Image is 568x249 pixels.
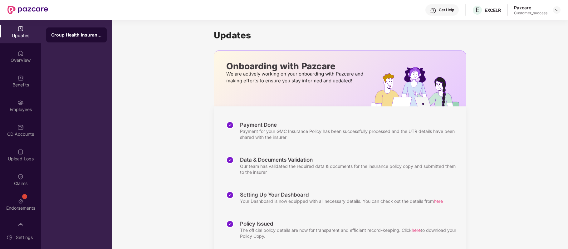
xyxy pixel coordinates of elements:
[240,121,460,128] div: Payment Done
[240,191,443,198] div: Setting Up Your Dashboard
[17,198,24,204] img: svg+xml;base64,PHN2ZyBpZD0iRW5kb3JzZW1lbnRzIiB4bWxucz0iaHR0cDovL3d3dy53My5vcmcvMjAwMC9zdmciIHdpZH...
[226,121,234,129] img: svg+xml;base64,PHN2ZyBpZD0iU3RlcC1Eb25lLTMyeDMyIiB4bWxucz0iaHR0cDovL3d3dy53My5vcmcvMjAwMC9zdmciIH...
[7,6,48,14] img: New Pazcare Logo
[554,7,559,12] img: svg+xml;base64,PHN2ZyBpZD0iRHJvcGRvd24tMzJ4MzIiIHhtbG5zPSJodHRwOi8vd3d3LnczLm9yZy8yMDAwL3N2ZyIgd2...
[240,128,460,140] div: Payment for your GMC Insurance Policy has been successfully processed and the UTR details have be...
[214,30,466,41] h1: Updates
[17,75,24,81] img: svg+xml;base64,PHN2ZyBpZD0iQmVuZWZpdHMiIHhtbG5zPSJodHRwOi8vd3d3LnczLm9yZy8yMDAwL3N2ZyIgd2lkdGg9Ij...
[17,173,24,180] img: svg+xml;base64,PHN2ZyBpZD0iQ2xhaW0iIHhtbG5zPSJodHRwOi8vd3d3LnczLm9yZy8yMDAwL3N2ZyIgd2lkdGg9IjIwIi...
[485,7,501,13] div: EXCELR
[17,100,24,106] img: svg+xml;base64,PHN2ZyBpZD0iRW1wbG95ZWVzIiB4bWxucz0iaHR0cDovL3d3dy53My5vcmcvMjAwMC9zdmciIHdpZHRoPS...
[17,223,24,229] img: svg+xml;base64,PHN2ZyBpZD0iTXlfT3JkZXJzIiBkYXRhLW5hbWU9Ik15IE9yZGVycyIgeG1sbnM9Imh0dHA6Ly93d3cudz...
[17,26,24,32] img: svg+xml;base64,PHN2ZyBpZD0iVXBkYXRlZCIgeG1sbnM9Imh0dHA6Ly93d3cudzMub3JnLzIwMDAvc3ZnIiB3aWR0aD0iMj...
[514,5,547,11] div: Pazcare
[434,198,443,204] span: here
[17,124,24,130] img: svg+xml;base64,PHN2ZyBpZD0iQ0RfQWNjb3VudHMiIGRhdGEtbmFtZT0iQ0QgQWNjb3VudHMiIHhtbG5zPSJodHRwOi8vd3...
[226,71,365,84] p: We are actively working on your onboarding with Pazcare and making efforts to ensure you stay inf...
[240,163,460,175] div: Our team has validated the required data & documents for the insurance policy copy and submitted ...
[240,220,460,227] div: Policy Issued
[476,6,479,14] span: E
[430,7,436,14] img: svg+xml;base64,PHN2ZyBpZD0iSGVscC0zMngzMiIgeG1sbnM9Imh0dHA6Ly93d3cudzMub3JnLzIwMDAvc3ZnIiB3aWR0aD...
[7,234,13,241] img: svg+xml;base64,PHN2ZyBpZD0iU2V0dGluZy0yMHgyMCIgeG1sbnM9Imh0dHA6Ly93d3cudzMub3JnLzIwMDAvc3ZnIiB3aW...
[412,227,421,233] span: here
[226,63,365,69] p: Onboarding with Pazcare
[226,191,234,199] img: svg+xml;base64,PHN2ZyBpZD0iU3RlcC1Eb25lLTMyeDMyIiB4bWxucz0iaHR0cDovL3d3dy53My5vcmcvMjAwMC9zdmciIH...
[240,156,460,163] div: Data & Documents Validation
[14,234,35,241] div: Settings
[22,194,27,199] div: 1
[17,50,24,56] img: svg+xml;base64,PHN2ZyBpZD0iSG9tZSIgeG1sbnM9Imh0dHA6Ly93d3cudzMub3JnLzIwMDAvc3ZnIiB3aWR0aD0iMjAiIG...
[514,11,547,16] div: Customer_success
[51,32,102,38] div: Group Health Insurance
[371,67,466,106] img: hrOnboarding
[17,149,24,155] img: svg+xml;base64,PHN2ZyBpZD0iVXBsb2FkX0xvZ3MiIGRhdGEtbmFtZT0iVXBsb2FkIExvZ3MiIHhtbG5zPSJodHRwOi8vd3...
[240,198,443,204] div: Your Dashboard is now equipped with all necessary details. You can check out the details from
[226,156,234,164] img: svg+xml;base64,PHN2ZyBpZD0iU3RlcC1Eb25lLTMyeDMyIiB4bWxucz0iaHR0cDovL3d3dy53My5vcmcvMjAwMC9zdmciIH...
[226,220,234,228] img: svg+xml;base64,PHN2ZyBpZD0iU3RlcC1Eb25lLTMyeDMyIiB4bWxucz0iaHR0cDovL3d3dy53My5vcmcvMjAwMC9zdmciIH...
[439,7,454,12] div: Get Help
[240,227,460,239] div: The official policy details are now for transparent and efficient record-keeping. Click to downlo...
